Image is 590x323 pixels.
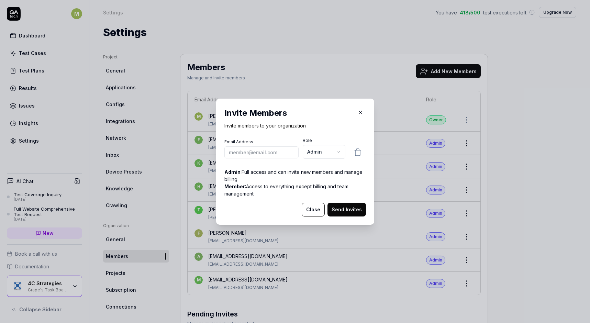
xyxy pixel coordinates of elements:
p: : Access to everything except billing and team management [224,183,366,197]
p: : Full access and can invite new members and manage billing [224,168,366,183]
label: Email Address [224,139,299,145]
button: Send Invites [327,203,366,216]
input: member@email.com [224,146,299,158]
button: Close [302,203,325,216]
strong: Admin [224,169,241,175]
strong: Member [224,183,245,189]
p: Invite members to your organization [224,122,366,129]
h2: Invite Members [224,107,366,119]
label: Role [303,137,345,144]
button: Close Modal [355,107,366,118]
